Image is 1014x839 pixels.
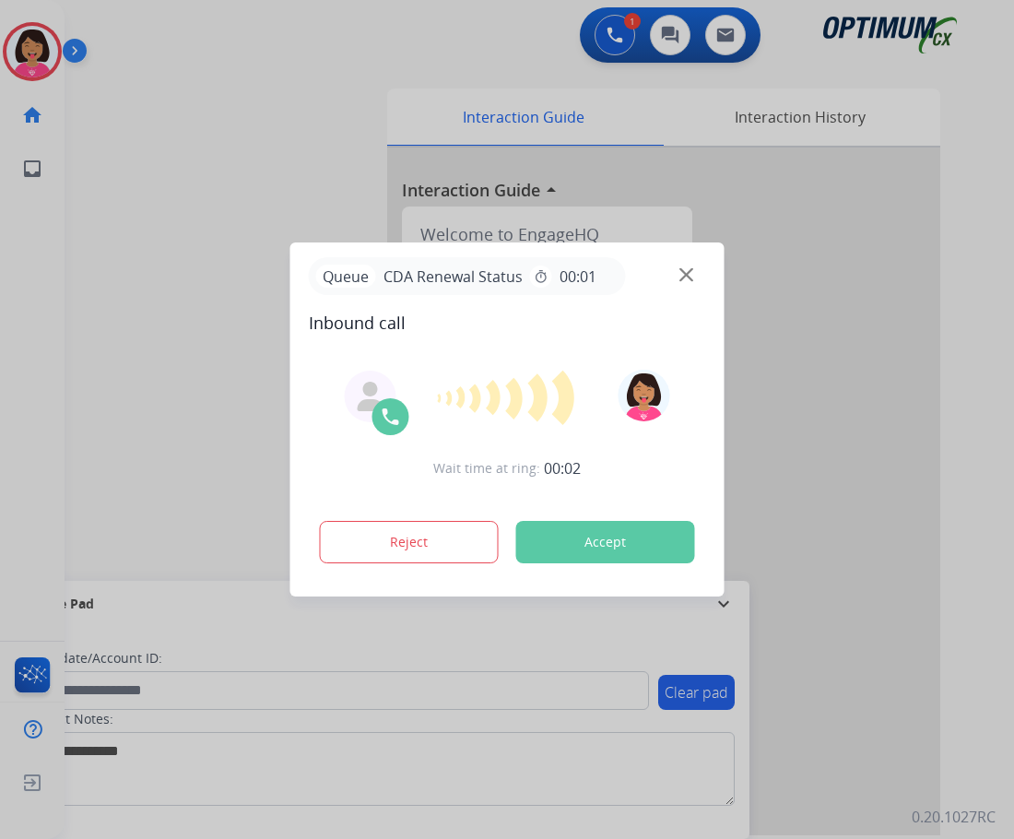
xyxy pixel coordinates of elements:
[618,370,669,421] img: avatar
[544,457,581,479] span: 00:02
[679,268,693,282] img: close-button
[320,521,499,563] button: Reject
[309,310,706,336] span: Inbound call
[912,806,996,828] p: 0.20.1027RC
[433,459,540,478] span: Wait time at ring:
[560,266,596,288] span: 00:01
[534,269,548,284] mat-icon: timer
[316,265,376,288] p: Queue
[376,266,530,288] span: CDA Renewal Status
[380,406,402,428] img: call-icon
[516,521,695,563] button: Accept
[356,382,385,411] img: agent-avatar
